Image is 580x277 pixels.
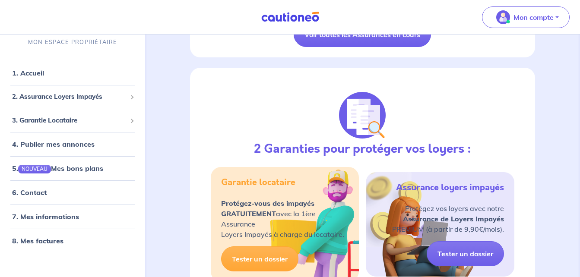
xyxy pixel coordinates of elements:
[28,38,117,46] p: MON ESPACE PROPRIÉTAIRE
[482,6,570,28] button: illu_account_valid_menu.svgMon compte
[12,189,47,197] a: 6. Contact
[3,112,142,129] div: 3. Garantie Locataire
[254,142,471,157] h3: 2 Garanties pour protéger vos loyers :
[12,69,44,77] a: 1. Accueil
[221,177,295,188] h5: Garantie locataire
[392,203,504,234] p: Protégez vos loyers avec notre PREMIUM (à partir de 9,90€/mois).
[3,208,142,226] div: 7. Mes informations
[12,237,63,246] a: 8. Mes factures
[3,88,142,105] div: 2. Assurance Loyers Impayés
[221,246,298,271] a: Tester un dossier
[3,184,142,201] div: 6. Contact
[496,10,510,24] img: illu_account_valid_menu.svg
[221,199,314,218] strong: Protégez-vous des impayés GRATUITEMENT
[403,214,504,223] strong: Assurance de Loyers Impayés
[221,198,349,239] p: avec la 1ère Assurance Loyers Impayés à charge du locataire.
[12,92,127,102] span: 2. Assurance Loyers Impayés
[3,233,142,250] div: 8. Mes factures
[12,140,95,148] a: 4. Publier mes annonces
[3,160,142,177] div: 5.NOUVEAUMes bons plans
[3,64,142,82] div: 1. Accueil
[396,183,504,193] h5: Assurance loyers impayés
[3,135,142,153] div: 4. Publier mes annonces
[513,12,554,22] p: Mon compte
[12,213,79,221] a: 7. Mes informations
[12,164,103,173] a: 5.NOUVEAUMes bons plans
[427,241,504,266] a: Tester un dossier
[258,12,323,22] img: Cautioneo
[12,116,127,126] span: 3. Garantie Locataire
[339,92,386,138] img: justif-loupe
[294,22,431,47] a: Voir toutes les Assurances en cours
